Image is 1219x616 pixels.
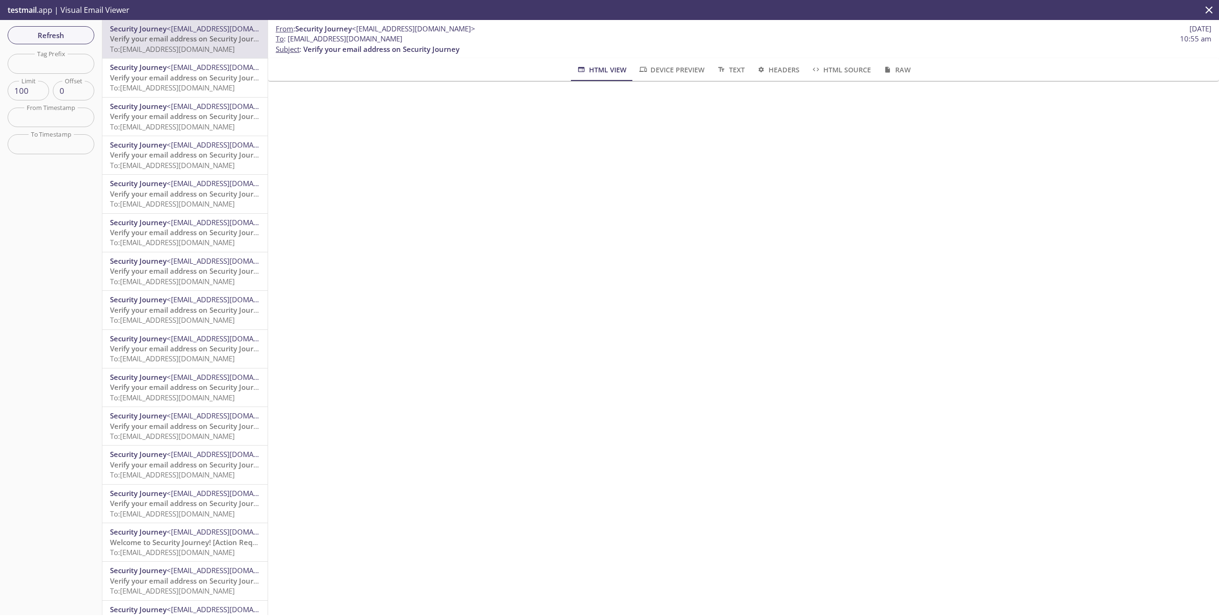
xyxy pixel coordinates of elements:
span: Verify your email address on Security Journey [110,228,266,237]
span: Verify your email address on Security Journey [110,305,266,315]
span: Verify your email address on Security Journey [110,266,266,276]
span: <[EMAIL_ADDRESS][DOMAIN_NAME]> [167,218,290,227]
button: Refresh [8,26,94,44]
span: <[EMAIL_ADDRESS][DOMAIN_NAME]> [167,62,290,72]
span: To: [EMAIL_ADDRESS][DOMAIN_NAME] [110,393,235,402]
span: <[EMAIL_ADDRESS][DOMAIN_NAME]> [167,334,290,343]
span: Security Journey [110,372,167,382]
div: Security Journey<[EMAIL_ADDRESS][DOMAIN_NAME]>Verify your email address on Security JourneyTo:[EM... [102,562,268,600]
span: <[EMAIL_ADDRESS][DOMAIN_NAME]> [352,24,475,33]
span: Raw [882,64,910,76]
span: HTML View [576,64,626,76]
span: From [276,24,293,33]
span: Security Journey [110,140,167,149]
span: Verify your email address on Security Journey [110,421,266,431]
p: : [276,34,1211,54]
span: Text [716,64,744,76]
span: Security Journey [110,566,167,575]
span: Security Journey [110,256,167,266]
div: Security Journey<[EMAIL_ADDRESS][DOMAIN_NAME]>Verify your email address on Security JourneyTo:[EM... [102,59,268,97]
span: Welcome to Security Journey! [Action Required] [110,537,273,547]
span: <[EMAIL_ADDRESS][DOMAIN_NAME]> [167,449,290,459]
span: Security Journey [295,24,352,33]
span: Security Journey [110,218,167,227]
span: Security Journey [110,411,167,420]
div: Security Journey<[EMAIL_ADDRESS][DOMAIN_NAME]>Welcome to Security Journey! [Action Required]To:[E... [102,523,268,561]
span: Verify your email address on Security Journey [110,111,266,121]
span: Security Journey [110,334,167,343]
div: Security Journey<[EMAIL_ADDRESS][DOMAIN_NAME]>Verify your email address on Security JourneyTo:[EM... [102,407,268,445]
span: <[EMAIL_ADDRESS][DOMAIN_NAME]> [167,295,290,304]
span: Security Journey [110,449,167,459]
div: Security Journey<[EMAIL_ADDRESS][DOMAIN_NAME]>Verify your email address on Security JourneyTo:[EM... [102,291,268,329]
span: Security Journey [110,179,167,188]
span: To: [EMAIL_ADDRESS][DOMAIN_NAME] [110,547,235,557]
span: Device Preview [638,64,705,76]
span: Verify your email address on Security Journey [110,189,266,199]
span: Verify your email address on Security Journey [110,498,266,508]
div: Security Journey<[EMAIL_ADDRESS][DOMAIN_NAME]>Verify your email address on Security JourneyTo:[EM... [102,214,268,252]
div: Security Journey<[EMAIL_ADDRESS][DOMAIN_NAME]>Verify your email address on Security JourneyTo:[EM... [102,136,268,174]
div: Security Journey<[EMAIL_ADDRESS][DOMAIN_NAME]>Verify your email address on Security JourneyTo:[EM... [102,485,268,523]
div: Security Journey<[EMAIL_ADDRESS][DOMAIN_NAME]>Verify your email address on Security JourneyTo:[EM... [102,175,268,213]
div: Security Journey<[EMAIL_ADDRESS][DOMAIN_NAME]>Verify your email address on Security JourneyTo:[EM... [102,20,268,58]
div: Security Journey<[EMAIL_ADDRESS][DOMAIN_NAME]>Verify your email address on Security JourneyTo:[EM... [102,446,268,484]
span: To: [EMAIL_ADDRESS][DOMAIN_NAME] [110,586,235,596]
span: <[EMAIL_ADDRESS][DOMAIN_NAME]> [167,488,290,498]
span: Verify your email address on Security Journey [110,150,266,159]
span: Refresh [15,29,87,41]
span: HTML Source [811,64,871,76]
span: Verify your email address on Security Journey [110,460,266,469]
span: : [EMAIL_ADDRESS][DOMAIN_NAME] [276,34,402,44]
span: To: [EMAIL_ADDRESS][DOMAIN_NAME] [110,470,235,479]
span: To: [EMAIL_ADDRESS][DOMAIN_NAME] [110,354,235,363]
span: Verify your email address on Security Journey [110,344,266,353]
span: <[EMAIL_ADDRESS][DOMAIN_NAME]> [167,140,290,149]
span: <[EMAIL_ADDRESS][DOMAIN_NAME]> [167,411,290,420]
span: Verify your email address on Security Journey [110,382,266,392]
span: testmail [8,5,37,15]
span: <[EMAIL_ADDRESS][DOMAIN_NAME]> [167,527,290,537]
span: To: [EMAIL_ADDRESS][DOMAIN_NAME] [110,431,235,441]
span: Security Journey [110,62,167,72]
div: Security Journey<[EMAIL_ADDRESS][DOMAIN_NAME]>Verify your email address on Security JourneyTo:[EM... [102,98,268,136]
span: [DATE] [1189,24,1211,34]
span: : [276,24,475,34]
span: <[EMAIL_ADDRESS][DOMAIN_NAME]> [167,605,290,614]
span: Verify your email address on Security Journey [110,73,266,82]
span: Security Journey [110,605,167,614]
span: Verify your email address on Security Journey [110,576,266,586]
span: To: [EMAIL_ADDRESS][DOMAIN_NAME] [110,277,235,286]
span: Security Journey [110,295,167,304]
span: <[EMAIL_ADDRESS][DOMAIN_NAME]> [167,101,290,111]
span: <[EMAIL_ADDRESS][DOMAIN_NAME]> [167,256,290,266]
span: Security Journey [110,24,167,33]
div: Security Journey<[EMAIL_ADDRESS][DOMAIN_NAME]>Verify your email address on Security JourneyTo:[EM... [102,252,268,290]
span: Security Journey [110,527,167,537]
span: <[EMAIL_ADDRESS][DOMAIN_NAME]> [167,24,290,33]
span: Verify your email address on Security Journey [110,34,266,43]
div: Security Journey<[EMAIL_ADDRESS][DOMAIN_NAME]>Verify your email address on Security JourneyTo:[EM... [102,368,268,407]
span: To: [EMAIL_ADDRESS][DOMAIN_NAME] [110,44,235,54]
span: To: [EMAIL_ADDRESS][DOMAIN_NAME] [110,83,235,92]
span: Subject [276,44,300,54]
span: To: [EMAIL_ADDRESS][DOMAIN_NAME] [110,160,235,170]
span: <[EMAIL_ADDRESS][DOMAIN_NAME]> [167,566,290,575]
span: 10:55 am [1180,34,1211,44]
span: To: [EMAIL_ADDRESS][DOMAIN_NAME] [110,509,235,518]
span: Headers [756,64,799,76]
span: To: [EMAIL_ADDRESS][DOMAIN_NAME] [110,199,235,209]
span: To: [EMAIL_ADDRESS][DOMAIN_NAME] [110,238,235,247]
span: <[EMAIL_ADDRESS][DOMAIN_NAME]> [167,179,290,188]
div: Security Journey<[EMAIL_ADDRESS][DOMAIN_NAME]>Verify your email address on Security JourneyTo:[EM... [102,330,268,368]
span: Security Journey [110,488,167,498]
span: <[EMAIL_ADDRESS][DOMAIN_NAME]> [167,372,290,382]
span: To [276,34,284,43]
span: Security Journey [110,101,167,111]
span: To: [EMAIL_ADDRESS][DOMAIN_NAME] [110,122,235,131]
span: To: [EMAIL_ADDRESS][DOMAIN_NAME] [110,315,235,325]
span: Verify your email address on Security Journey [303,44,460,54]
